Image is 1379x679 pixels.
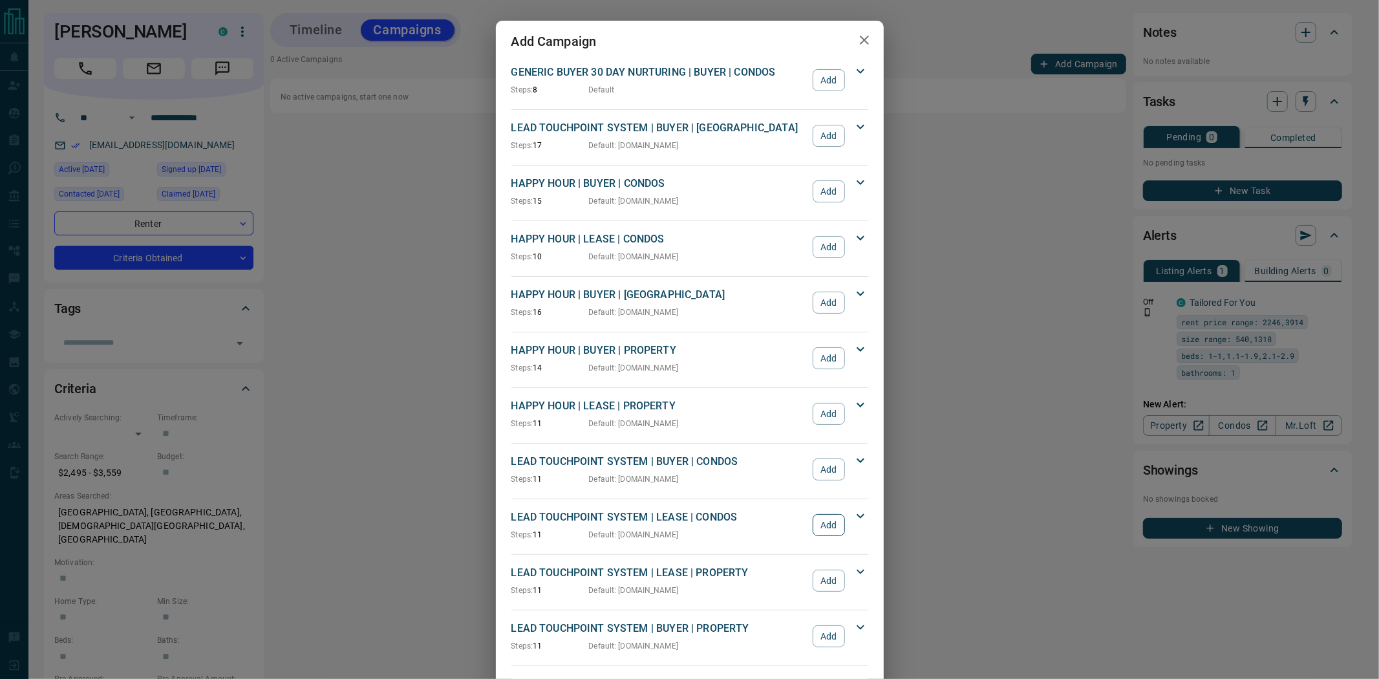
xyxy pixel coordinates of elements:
[813,570,844,592] button: Add
[589,140,679,151] p: Default : [DOMAIN_NAME]
[813,69,844,91] button: Add
[813,292,844,314] button: Add
[511,173,868,210] div: HAPPY HOUR | BUYER | CONDOSSteps:15Default: [DOMAIN_NAME]Add
[511,195,589,207] p: 15
[511,418,589,429] p: 11
[589,84,615,96] p: Default
[511,473,589,485] p: 11
[511,475,533,484] span: Steps:
[589,307,679,318] p: Default : [DOMAIN_NAME]
[511,118,868,154] div: LEAD TOUCHPOINT SYSTEM | BUYER | [GEOGRAPHIC_DATA]Steps:17Default: [DOMAIN_NAME]Add
[813,403,844,425] button: Add
[511,621,807,636] p: LEAD TOUCHPOINT SYSTEM | BUYER | PROPERTY
[589,251,679,263] p: Default : [DOMAIN_NAME]
[813,625,844,647] button: Add
[511,140,589,151] p: 17
[589,362,679,374] p: Default : [DOMAIN_NAME]
[813,514,844,536] button: Add
[589,529,679,541] p: Default : [DOMAIN_NAME]
[511,340,868,376] div: HAPPY HOUR | BUYER | PROPERTYSteps:14Default: [DOMAIN_NAME]Add
[511,451,868,488] div: LEAD TOUCHPOINT SYSTEM | BUYER | CONDOSSteps:11Default: [DOMAIN_NAME]Add
[813,125,844,147] button: Add
[511,363,533,372] span: Steps:
[511,252,533,261] span: Steps:
[511,343,807,358] p: HAPPY HOUR | BUYER | PROPERTY
[511,618,868,654] div: LEAD TOUCHPOINT SYSTEM | BUYER | PROPERTYSteps:11Default: [DOMAIN_NAME]Add
[813,458,844,480] button: Add
[511,565,807,581] p: LEAD TOUCHPOINT SYSTEM | LEASE | PROPERTY
[511,229,868,265] div: HAPPY HOUR | LEASE | CONDOSSteps:10Default: [DOMAIN_NAME]Add
[511,510,807,525] p: LEAD TOUCHPOINT SYSTEM | LEASE | CONDOS
[589,473,679,485] p: Default : [DOMAIN_NAME]
[589,418,679,429] p: Default : [DOMAIN_NAME]
[511,529,589,541] p: 11
[589,585,679,596] p: Default : [DOMAIN_NAME]
[511,307,589,318] p: 16
[813,180,844,202] button: Add
[511,419,533,428] span: Steps:
[511,454,807,469] p: LEAD TOUCHPOINT SYSTEM | BUYER | CONDOS
[511,84,589,96] p: 8
[511,176,807,191] p: HAPPY HOUR | BUYER | CONDOS
[511,530,533,539] span: Steps:
[511,85,533,94] span: Steps:
[511,287,807,303] p: HAPPY HOUR | BUYER | [GEOGRAPHIC_DATA]
[511,120,807,136] p: LEAD TOUCHPOINT SYSTEM | BUYER | [GEOGRAPHIC_DATA]
[511,62,868,98] div: GENERIC BUYER 30 DAY NURTURING | BUYER | CONDOSSteps:8DefaultAdd
[511,563,868,599] div: LEAD TOUCHPOINT SYSTEM | LEASE | PROPERTYSteps:11Default: [DOMAIN_NAME]Add
[511,285,868,321] div: HAPPY HOUR | BUYER | [GEOGRAPHIC_DATA]Steps:16Default: [DOMAIN_NAME]Add
[496,21,612,62] h2: Add Campaign
[511,396,868,432] div: HAPPY HOUR | LEASE | PROPERTYSteps:11Default: [DOMAIN_NAME]Add
[511,65,807,80] p: GENERIC BUYER 30 DAY NURTURING | BUYER | CONDOS
[511,586,533,595] span: Steps:
[511,507,868,543] div: LEAD TOUCHPOINT SYSTEM | LEASE | CONDOSSteps:11Default: [DOMAIN_NAME]Add
[511,640,589,652] p: 11
[511,308,533,317] span: Steps:
[511,141,533,150] span: Steps:
[511,641,533,651] span: Steps:
[589,640,679,652] p: Default : [DOMAIN_NAME]
[511,398,807,414] p: HAPPY HOUR | LEASE | PROPERTY
[511,251,589,263] p: 10
[813,347,844,369] button: Add
[511,362,589,374] p: 14
[511,232,807,247] p: HAPPY HOUR | LEASE | CONDOS
[589,195,679,207] p: Default : [DOMAIN_NAME]
[813,236,844,258] button: Add
[511,585,589,596] p: 11
[511,197,533,206] span: Steps:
